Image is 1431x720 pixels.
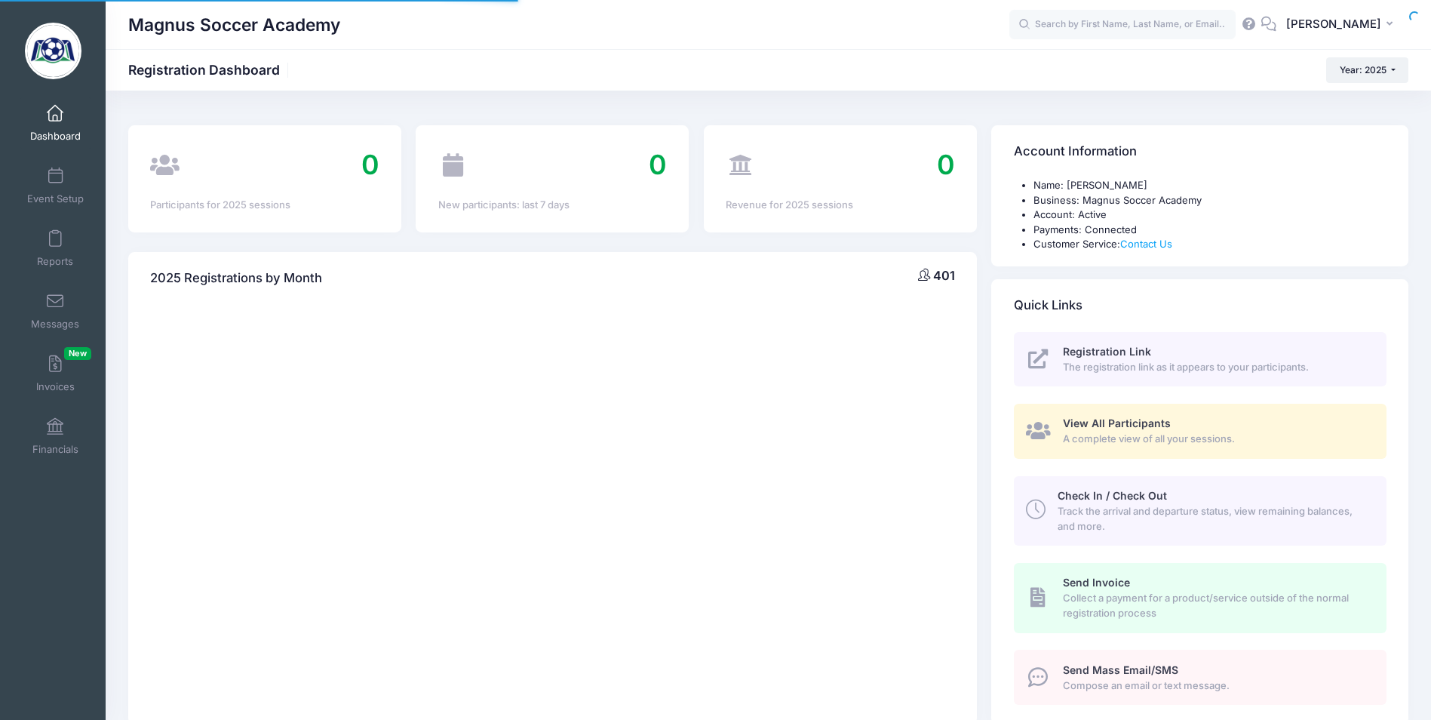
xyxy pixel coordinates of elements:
a: View All Participants A complete view of all your sessions. [1014,404,1386,459]
a: InvoicesNew [20,347,91,400]
span: Check In / Check Out [1058,489,1167,502]
li: Customer Service: [1033,237,1386,252]
li: Account: Active [1033,208,1386,223]
h1: Registration Dashboard [128,62,293,78]
span: Reports [37,255,73,268]
span: Dashboard [30,130,81,143]
span: 0 [649,148,667,181]
span: Registration Link [1063,345,1151,358]
a: Check In / Check Out Track the arrival and departure status, view remaining balances, and more. [1014,476,1386,546]
a: Messages [20,285,91,337]
button: Year: 2025 [1326,57,1408,83]
div: Revenue for 2025 sessions [726,198,954,213]
a: Financials [20,410,91,463]
input: Search by First Name, Last Name, or Email... [1009,10,1236,40]
li: Payments: Connected [1033,223,1386,238]
a: Contact Us [1120,238,1172,250]
div: Participants for 2025 sessions [150,198,379,213]
div: New participants: last 7 days [438,198,667,213]
span: View All Participants [1063,417,1171,429]
li: Business: Magnus Soccer Academy [1033,193,1386,208]
span: Track the arrival and departure status, view remaining balances, and more. [1058,504,1369,534]
li: Name: [PERSON_NAME] [1033,178,1386,193]
span: Year: 2025 [1340,64,1386,75]
span: A complete view of all your sessions. [1063,432,1369,447]
a: Registration Link The registration link as it appears to your participants. [1014,332,1386,387]
a: Dashboard [20,97,91,149]
img: Magnus Soccer Academy [25,23,81,79]
span: Send Mass Email/SMS [1063,663,1178,676]
span: Collect a payment for a product/service outside of the normal registration process [1063,591,1369,620]
a: Reports [20,222,91,275]
span: 0 [361,148,379,181]
span: Invoices [36,380,75,393]
span: Messages [31,318,79,331]
a: Send Invoice Collect a payment for a product/service outside of the normal registration process [1014,563,1386,632]
span: Financials [32,443,78,456]
h4: Quick Links [1014,284,1082,327]
h1: Magnus Soccer Academy [128,8,340,42]
span: 0 [937,148,955,181]
span: The registration link as it appears to your participants. [1063,360,1369,375]
span: New [64,347,91,360]
span: [PERSON_NAME] [1286,16,1381,32]
h4: Account Information [1014,131,1137,174]
span: Event Setup [27,192,84,205]
a: Send Mass Email/SMS Compose an email or text message. [1014,650,1386,705]
span: Compose an email or text message. [1063,678,1369,694]
button: [PERSON_NAME] [1276,8,1408,42]
a: Event Setup [20,159,91,212]
span: Send Invoice [1063,576,1130,589]
span: 401 [933,268,955,283]
h4: 2025 Registrations by Month [150,257,322,300]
